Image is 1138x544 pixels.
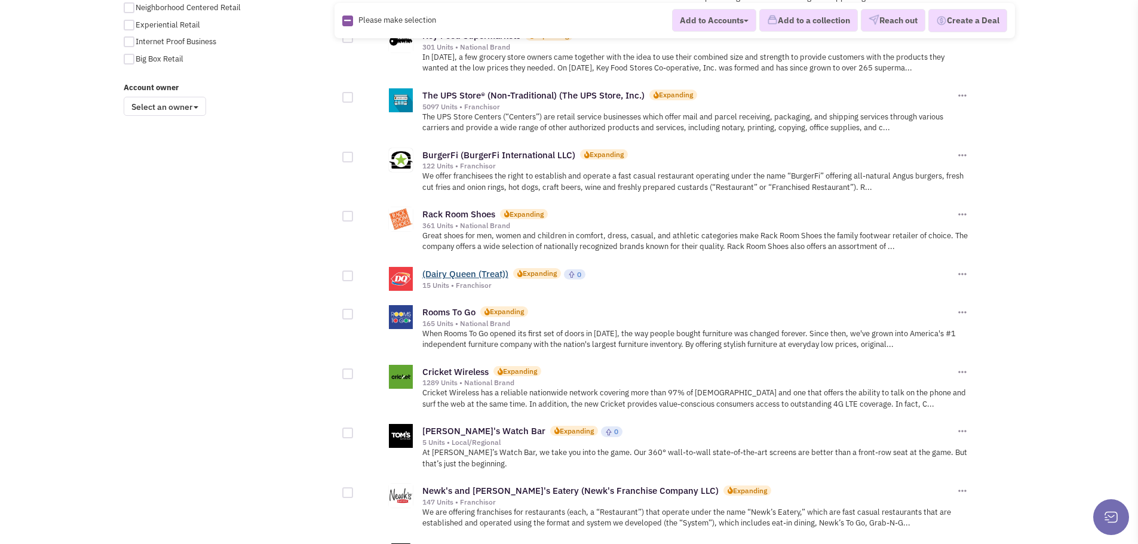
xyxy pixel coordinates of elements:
button: Add to a collection [759,10,858,32]
div: Expanding [490,306,524,316]
div: Expanding [523,268,557,278]
a: The UPS Store® (Non-Traditional) (The UPS Store, Inc.) [422,90,645,101]
div: 15 Units • Franchisor [422,281,955,290]
a: Rooms To Go [422,306,476,318]
p: In [DATE], a few grocery store owners came together with the idea to use their combined size and ... [422,52,969,74]
img: Deal-Dollar.png [936,14,947,27]
span: Select an owner [124,97,206,116]
a: (Dairy Queen (Treat)) [422,268,508,279]
img: icon-collection-lavender.png [767,15,778,26]
div: Expanding [503,366,537,376]
div: Expanding [733,485,767,496]
div: Expanding [659,90,693,100]
span: Neighborhood Centered Retail [136,2,241,13]
p: At [PERSON_NAME]’s Watch Bar, we take you into the game. Our 360° wall-to-wall state-of-the-art s... [422,447,969,469]
label: Account owner [124,82,335,94]
span: Experiential Retail [136,20,200,30]
a: BurgerFi (BurgerFi International LLC) [422,149,575,161]
div: Expanding [510,209,544,219]
div: 1289 Units • National Brand [422,378,955,388]
p: Great shoes for men, women and children in comfort, dress, casual, and athletic categories make R... [422,230,969,253]
span: 0 [614,427,618,436]
p: The UPS Store Centers (“Centers”) are retail service businesses which offer mail and parcel recei... [422,112,969,134]
div: 147 Units • Franchisor [422,497,955,507]
p: We offer franchisees the right to establish and operate a fast casual restaurant operating under ... [422,171,969,193]
a: Newk's and [PERSON_NAME]'s Eatery (Newk's Franchise Company LLC) [422,485,719,496]
div: Expanding [590,149,624,159]
a: Cricket Wireless [422,366,489,377]
span: Internet Proof Business [136,36,216,47]
div: 165 Units • National Brand [422,319,955,328]
div: 5 Units • Local/Regional [422,438,955,447]
div: 5097 Units • Franchisor [422,102,955,112]
button: Create a Deal [928,9,1007,33]
span: Please make selection [358,15,436,25]
div: 361 Units • National Brand [422,221,955,230]
img: VectorPaper_Plane.png [869,15,879,26]
span: 0 [577,270,581,279]
div: Expanding [560,426,594,436]
div: 122 Units • Franchisor [422,161,955,171]
div: 301 Units • National Brand [422,42,955,52]
img: locallyfamous-upvote.png [605,428,612,436]
img: locallyfamous-upvote.png [568,271,575,278]
span: Big Box Retail [136,54,183,64]
p: When Rooms To Go opened its first set of doors in [DATE], the way people bought furniture was cha... [422,328,969,351]
button: Add to Accounts [672,9,756,32]
img: Rectangle.png [342,16,353,26]
p: Cricket Wireless has a reliable nationwide network covering more than 97% of [DEMOGRAPHIC_DATA] a... [422,388,969,410]
p: We are offering franchises for restaurants (each, a “Restaurant”) that operate under the name “Ne... [422,507,969,529]
button: Reach out [861,10,925,32]
a: [PERSON_NAME]'s Watch Bar [422,425,545,437]
a: Rack Room Shoes [422,208,495,220]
